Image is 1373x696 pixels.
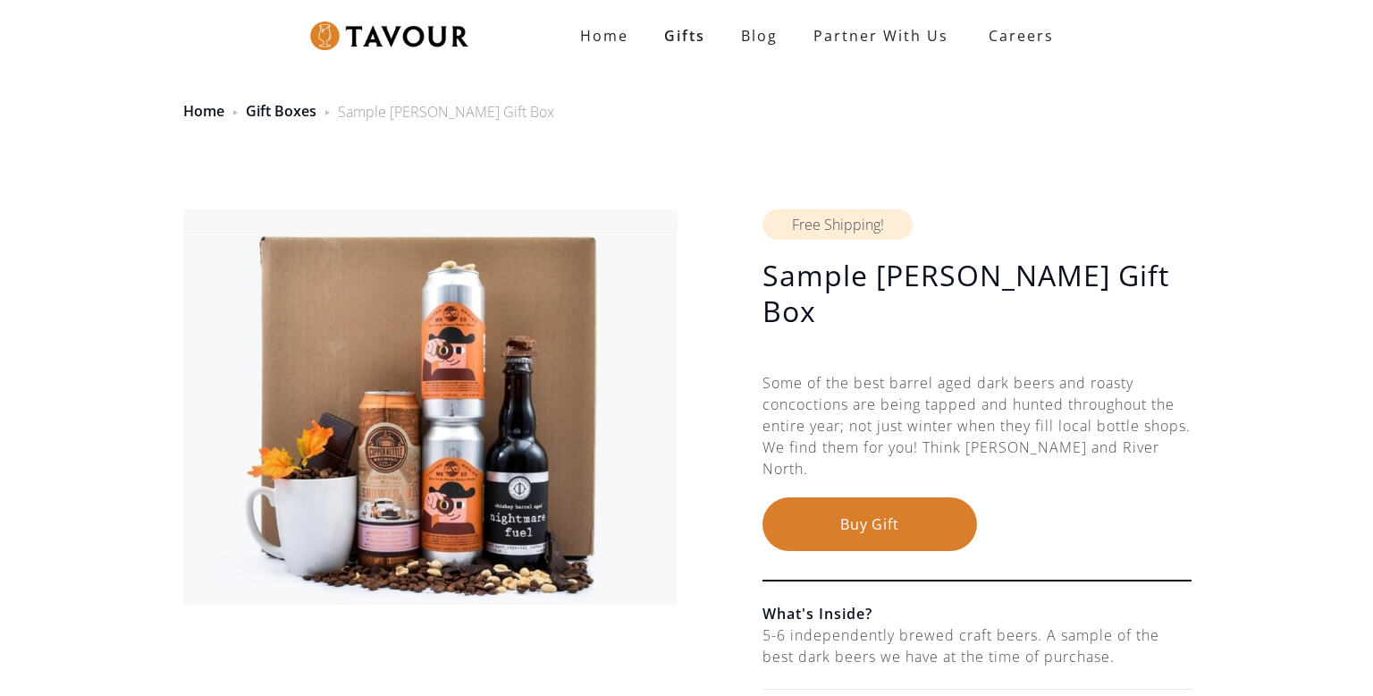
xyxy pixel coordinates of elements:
[762,372,1192,497] div: Some of the best barrel aged dark beers and roasty concoctions are being tapped and hunted throug...
[183,101,224,121] a: Home
[796,18,966,54] a: partner with us
[762,209,913,240] div: Free Shipping!
[762,258,1192,329] h1: Sample [PERSON_NAME] Gift Box
[562,18,646,54] a: Home
[966,11,1067,61] a: Careers
[246,101,316,121] a: Gift Boxes
[762,497,977,551] button: Buy Gift
[762,603,1192,624] h6: What's Inside?
[989,18,1054,54] strong: Careers
[723,18,796,54] a: Blog
[580,26,628,46] strong: Home
[646,18,723,54] a: Gifts
[338,101,554,123] div: Sample [PERSON_NAME] Gift Box
[762,624,1192,667] div: 5-6 independently brewed craft beers. A sample of the best dark beers we have at the time of purc...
